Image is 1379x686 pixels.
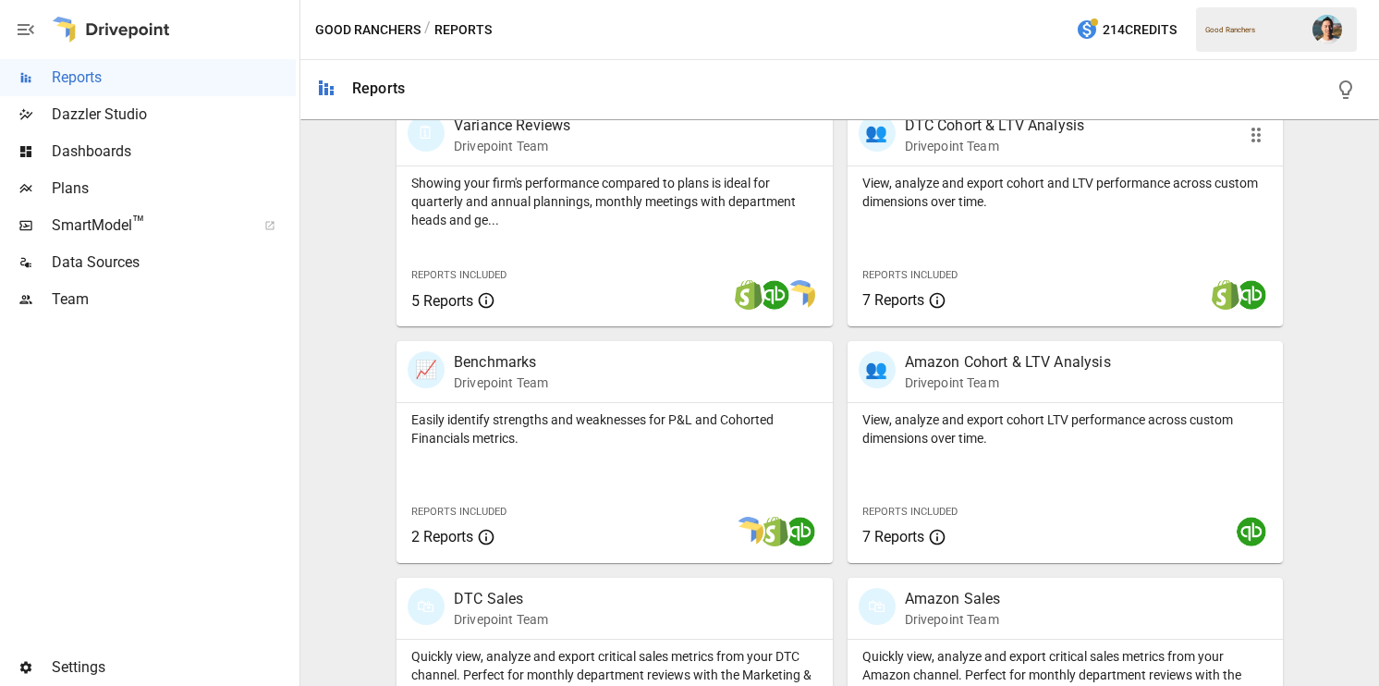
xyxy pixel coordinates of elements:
p: Drivepoint Team [454,610,548,629]
div: 📈 [408,351,445,388]
img: shopify [734,280,763,310]
span: 7 Reports [862,528,924,545]
span: ™ [132,212,145,235]
button: Good Ranchers [315,18,421,42]
div: Good Ranchers [1205,26,1301,34]
span: 7 Reports [862,291,924,309]
p: Variance Reviews [454,115,570,137]
div: 🛍 [859,588,896,625]
span: Data Sources [52,251,296,274]
span: 5 Reports [411,292,473,310]
span: Dashboards [52,141,296,163]
img: shopify [760,517,789,546]
img: shopify [1211,280,1240,310]
div: / [424,18,431,42]
span: Team [52,288,296,311]
img: quickbooks [1237,280,1266,310]
button: 214Credits [1068,13,1184,47]
span: 214 Credits [1103,18,1177,42]
span: Reports Included [862,269,958,281]
p: View, analyze and export cohort LTV performance across custom dimensions over time. [862,410,1269,447]
span: SmartModel [52,214,244,237]
p: Drivepoint Team [454,374,548,392]
img: quickbooks [1237,517,1266,546]
p: Amazon Cohort & LTV Analysis [905,351,1111,374]
img: smart model [786,280,815,310]
p: Amazon Sales [905,588,1001,610]
img: quickbooks [760,280,789,310]
p: Drivepoint Team [905,610,1001,629]
div: 👥 [859,351,896,388]
img: quickbooks [786,517,815,546]
p: Drivepoint Team [905,137,1085,155]
p: DTC Sales [454,588,548,610]
p: Drivepoint Team [905,374,1111,392]
p: Benchmarks [454,351,548,374]
p: Drivepoint Team [454,137,570,155]
p: Showing your firm's performance compared to plans is ideal for quarterly and annual plannings, mo... [411,174,818,229]
p: DTC Cohort & LTV Analysis [905,115,1085,137]
div: 👥 [859,115,896,152]
span: Dazzler Studio [52,104,296,126]
span: Plans [52,178,296,200]
span: Reports Included [411,506,506,518]
span: Reports [52,67,296,89]
span: Reports Included [411,269,506,281]
span: Reports Included [862,506,958,518]
p: Easily identify strengths and weaknesses for P&L and Cohorted Financials metrics. [411,410,818,447]
img: smart model [734,517,763,546]
div: Reports [352,80,405,97]
p: View, analyze and export cohort and LTV performance across custom dimensions over time. [862,174,1269,211]
span: 2 Reports [411,528,473,545]
div: 🗓 [408,115,445,152]
div: 🛍 [408,588,445,625]
span: Settings [52,656,296,679]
